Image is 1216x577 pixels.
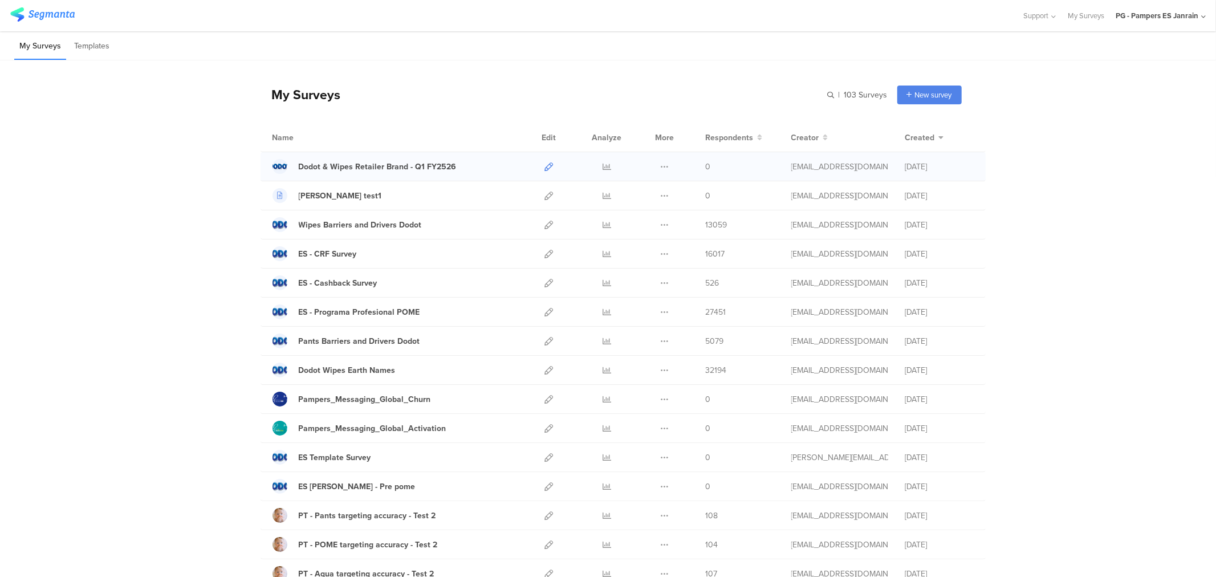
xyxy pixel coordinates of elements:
span: 103 Surveys [844,89,888,101]
div: [DATE] [905,306,974,318]
span: 27451 [706,306,726,318]
div: [DATE] [905,219,974,231]
span: 108 [706,510,718,522]
div: gartonea.a@pg.com [791,306,888,318]
div: [DATE] [905,539,974,551]
a: Wipes Barriers and Drivers Dodot [273,217,422,232]
a: PT - Pants targeting accuracy - Test 2 [273,508,436,523]
div: [DATE] [905,452,974,464]
div: Name [273,132,341,144]
span: Created [905,132,935,144]
a: PT - POME targeting accuracy - Test 2 [273,537,438,552]
span: 0 [706,422,711,434]
div: richi.a@pg.com [791,219,888,231]
div: ES BIENVENIDA DODOT - Pre pome [299,481,416,493]
div: richi.a@pg.com [791,335,888,347]
span: 526 [706,277,719,289]
span: Respondents [706,132,754,144]
a: Dodot & Wipes Retailer Brand - Q1 FY2526 [273,159,457,174]
button: Created [905,132,944,144]
div: Dodot & Wipes Retailer Brand - Q1 FY2526 [299,161,457,173]
span: 13059 [706,219,727,231]
div: [DATE] [905,335,974,347]
div: PT - POME targeting accuracy - Test 2 [299,539,438,551]
span: Creator [791,132,819,144]
span: 16017 [706,248,725,260]
a: ES - Programa Profesional POME [273,304,420,319]
div: richi.a@pg.com [791,364,888,376]
div: kim.s.37@pg.com [791,452,888,464]
div: PG - Pampers ES Janrain [1116,10,1198,21]
span: 0 [706,452,711,464]
a: ES - CRF Survey [273,246,357,261]
div: gartonea.a@pg.com [791,481,888,493]
div: [DATE] [905,481,974,493]
span: 104 [706,539,718,551]
span: 5079 [706,335,724,347]
span: Support [1024,10,1049,21]
div: [DATE] [905,161,974,173]
span: | [837,89,842,101]
a: ES Template Survey [273,450,371,465]
li: Templates [69,33,115,60]
div: gartonea.a@pg.com [791,161,888,173]
div: ES Template Survey [299,452,371,464]
div: [DATE] [905,277,974,289]
div: Pampers_Messaging_Global_Churn [299,393,431,405]
span: 0 [706,161,711,173]
div: support@segmanta.com [791,422,888,434]
div: PT - Pants targeting accuracy - Test 2 [299,510,436,522]
div: ES - Programa Profesional POME [299,306,420,318]
div: [DATE] [905,510,974,522]
div: Edit [537,123,562,152]
div: gartonea.a@pg.com [791,510,888,522]
a: Pampers_Messaging_Global_Churn [273,392,431,407]
button: Respondents [706,132,763,144]
span: 32194 [706,364,727,376]
div: Pampers_Messaging_Global_Activation [299,422,446,434]
div: gartonea.a@pg.com [791,248,888,260]
div: richi.a@pg.com [791,190,888,202]
div: support@segmanta.com [791,393,888,405]
div: [DATE] [905,422,974,434]
div: gartonea.a@pg.com [791,539,888,551]
div: Ana test1 [299,190,382,202]
span: 0 [706,190,711,202]
span: New survey [915,90,952,100]
div: Pants Barriers and Drivers Dodot [299,335,420,347]
img: segmanta logo [10,7,75,22]
div: Analyze [590,123,624,152]
span: 0 [706,481,711,493]
a: Pants Barriers and Drivers Dodot [273,334,420,348]
div: More [653,123,677,152]
a: Dodot Wipes Earth Names [273,363,396,377]
div: gartonea.a@pg.com [791,277,888,289]
a: ES [PERSON_NAME] - Pre pome [273,479,416,494]
div: Wipes Barriers and Drivers Dodot [299,219,422,231]
span: 0 [706,393,711,405]
div: [DATE] [905,393,974,405]
a: Pampers_Messaging_Global_Activation [273,421,446,436]
div: [DATE] [905,248,974,260]
div: [DATE] [905,190,974,202]
div: ES - CRF Survey [299,248,357,260]
div: My Surveys [261,85,341,104]
div: [DATE] [905,364,974,376]
button: Creator [791,132,828,144]
li: My Surveys [14,33,66,60]
a: ES - Cashback Survey [273,275,377,290]
div: Dodot Wipes Earth Names [299,364,396,376]
a: [PERSON_NAME] test1 [273,188,382,203]
div: ES - Cashback Survey [299,277,377,289]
